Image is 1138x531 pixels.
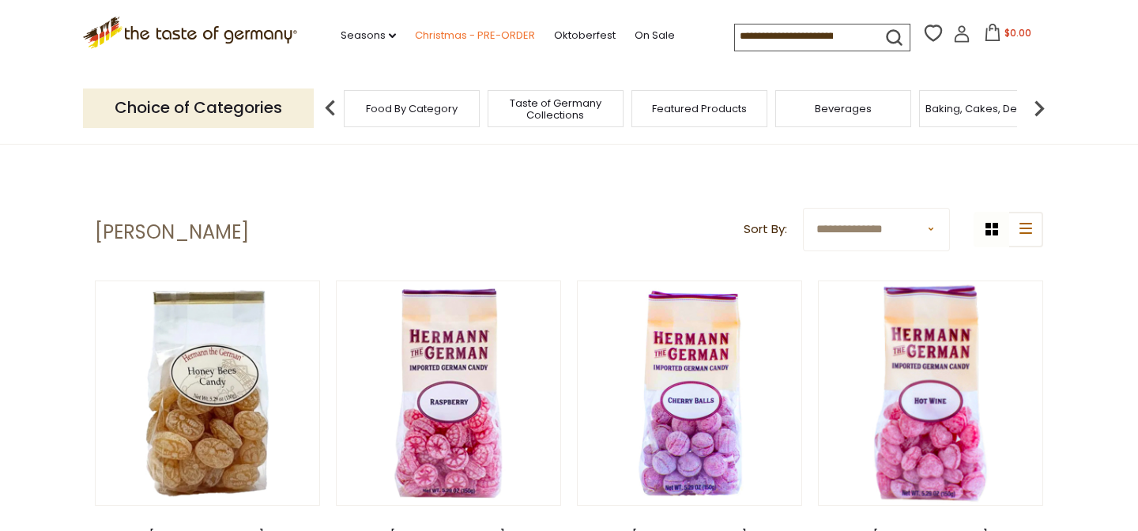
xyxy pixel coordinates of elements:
img: Hermann [819,281,1042,505]
a: Seasons [341,27,396,44]
h1: [PERSON_NAME] [95,220,249,244]
a: Taste of Germany Collections [492,97,619,121]
a: Christmas - PRE-ORDER [415,27,535,44]
p: Choice of Categories [83,88,314,127]
a: Featured Products [652,103,747,115]
img: Hermann [337,281,560,505]
a: On Sale [635,27,675,44]
img: Hermann [96,281,319,505]
img: next arrow [1023,92,1055,124]
label: Sort By: [744,220,787,239]
img: Hermann [578,281,801,505]
span: $0.00 [1004,26,1031,40]
img: previous arrow [315,92,346,124]
a: Baking, Cakes, Desserts [925,103,1048,115]
a: Beverages [815,103,872,115]
a: Oktoberfest [554,27,616,44]
button: $0.00 [974,24,1041,47]
a: Food By Category [366,103,458,115]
